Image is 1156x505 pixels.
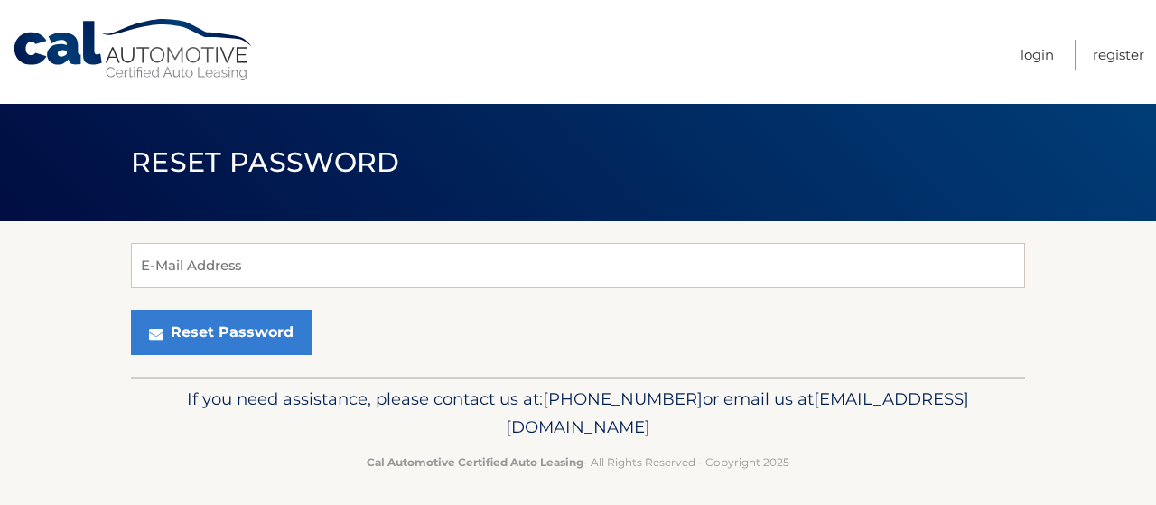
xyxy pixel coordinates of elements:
[131,145,399,179] span: Reset Password
[543,388,703,409] span: [PHONE_NUMBER]
[1021,40,1054,70] a: Login
[131,243,1025,288] input: E-Mail Address
[143,453,1013,472] p: - All Rights Reserved - Copyright 2025
[143,385,1013,443] p: If you need assistance, please contact us at: or email us at
[367,455,583,469] strong: Cal Automotive Certified Auto Leasing
[131,310,312,355] button: Reset Password
[1093,40,1144,70] a: Register
[12,18,256,82] a: Cal Automotive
